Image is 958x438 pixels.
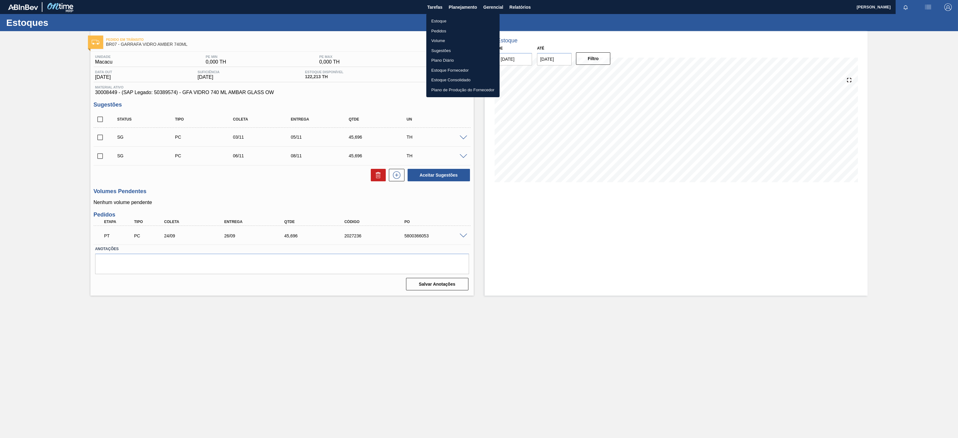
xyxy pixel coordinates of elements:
[426,65,500,75] a: Estoque Fornecedor
[426,85,500,95] a: Plano de Produção do Fornecedor
[426,26,500,36] a: Pedidos
[426,75,500,85] a: Estoque Consolidado
[426,16,500,26] a: Estoque
[426,55,500,65] a: Plano Diário
[426,36,500,46] a: Volume
[426,46,500,56] a: Sugestões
